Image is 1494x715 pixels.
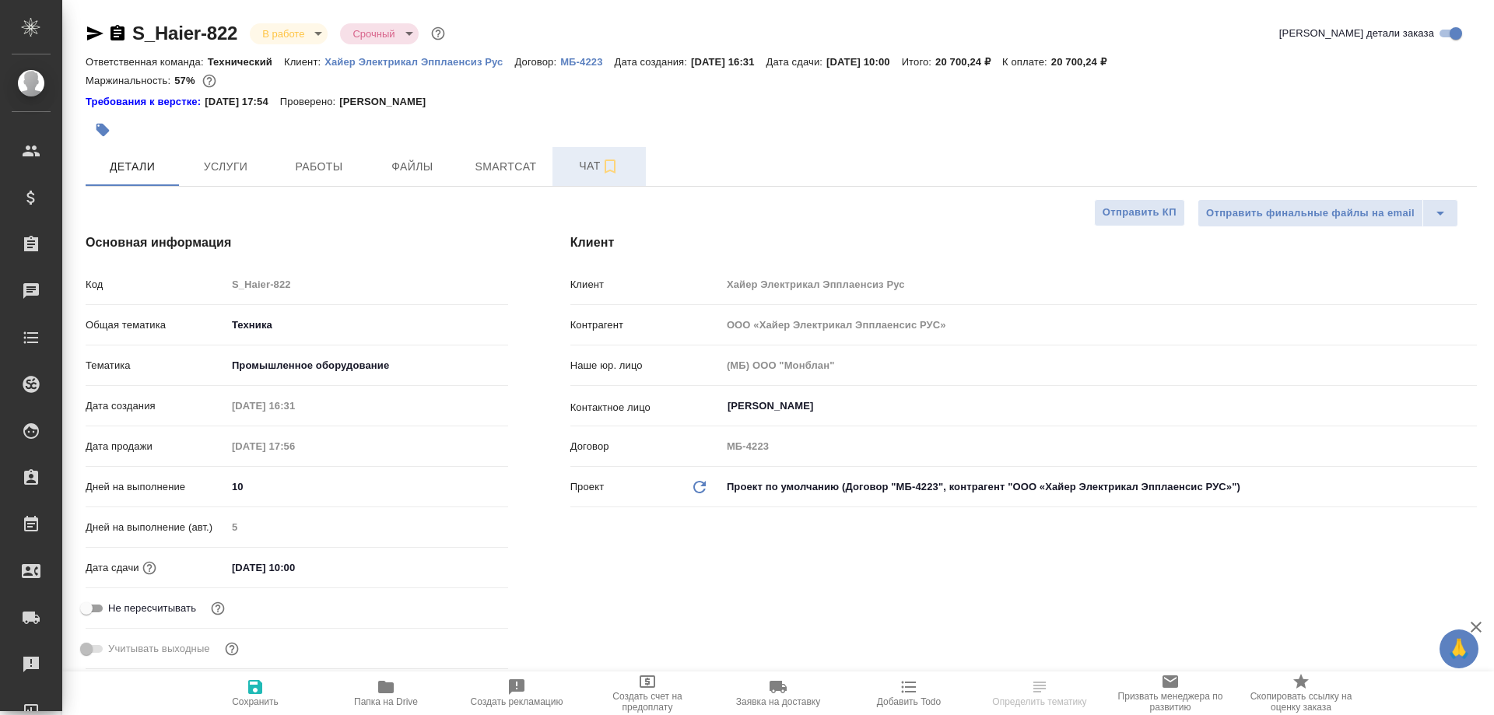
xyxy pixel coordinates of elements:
[766,56,826,68] p: Дата сдачи:
[1206,205,1415,223] span: Отправить финальные файлы на email
[591,691,703,713] span: Создать счет на предоплату
[205,94,280,110] p: [DATE] 17:54
[1051,56,1118,68] p: 20 700,24 ₽
[324,54,514,68] a: Хайер Электрикал Эпплаенсиз Рус
[1198,199,1458,227] div: split button
[226,394,363,417] input: Пустое поле
[282,157,356,177] span: Работы
[348,27,399,40] button: Срочный
[713,671,843,715] button: Заявка на доставку
[1198,199,1423,227] button: Отправить финальные файлы на email
[188,157,263,177] span: Услуги
[1440,629,1478,668] button: 🙏
[570,277,721,293] p: Клиент
[222,639,242,659] button: Выбери, если сб и вс нужно считать рабочими днями для выполнения заказа.
[1114,691,1226,713] span: Призвать менеджера по развитию
[226,475,508,498] input: ✎ Введи что-нибудь
[935,56,1002,68] p: 20 700,24 ₽
[250,23,328,44] div: В работе
[86,439,226,454] p: Дата продажи
[992,696,1086,707] span: Определить тематику
[86,479,226,495] p: Дней на выполнение
[375,157,450,177] span: Файлы
[199,71,219,91] button: 7374.65 RUB;
[226,352,508,379] div: Промышленное оборудование
[208,598,228,619] button: Включи, если не хочешь, чтобы указанная дата сдачи изменилась после переставления заказа в 'Подтв...
[108,601,196,616] span: Не пересчитывать
[86,358,226,373] p: Тематика
[691,56,766,68] p: [DATE] 16:31
[570,479,605,495] p: Проект
[1245,691,1357,713] span: Скопировать ссылку на оценку заказа
[1446,633,1472,665] span: 🙏
[86,233,508,252] h4: Основная информация
[843,671,974,715] button: Добавить Todo
[468,157,543,177] span: Smartcat
[86,113,120,147] button: Добавить тэг
[226,556,363,579] input: ✎ Введи что-нибудь
[321,671,451,715] button: Папка на Drive
[902,56,935,68] p: Итого:
[615,56,691,68] p: Дата создания:
[451,671,582,715] button: Создать рекламацию
[826,56,902,68] p: [DATE] 10:00
[226,516,508,538] input: Пустое поле
[280,94,340,110] p: Проверено:
[721,474,1477,500] div: Проект по умолчанию (Договор "МБ-4223", контрагент "ООО «Хайер Электрикал Эпплаенсис РУС»")
[570,400,721,415] p: Контактное лицо
[428,23,448,44] button: Доп статусы указывают на важность/срочность заказа
[108,641,210,657] span: Учитывать выходные
[582,671,713,715] button: Создать счет на предоплату
[226,273,508,296] input: Пустое поле
[514,56,560,68] p: Договор:
[1094,199,1185,226] button: Отправить КП
[721,435,1477,457] input: Пустое поле
[86,317,226,333] p: Общая тематика
[570,439,721,454] p: Договор
[1236,671,1366,715] button: Скопировать ссылку на оценку заказа
[86,94,205,110] div: Нажми, чтобы открыть папку с инструкцией
[560,54,614,68] a: МБ-4223
[877,696,941,707] span: Добавить Todo
[174,75,198,86] p: 57%
[86,560,139,576] p: Дата сдачи
[86,520,226,535] p: Дней на выполнение (авт.)
[570,358,721,373] p: Наше юр. лицо
[354,696,418,707] span: Папка на Drive
[471,696,563,707] span: Создать рекламацию
[284,56,324,68] p: Клиент:
[1103,204,1177,222] span: Отправить КП
[95,157,170,177] span: Детали
[1468,405,1471,408] button: Open
[86,277,226,293] p: Код
[108,24,127,43] button: Скопировать ссылку
[86,24,104,43] button: Скопировать ссылку для ЯМессенджера
[736,696,820,707] span: Заявка на доставку
[1105,671,1236,715] button: Призвать менеджера по развитию
[562,156,637,176] span: Чат
[560,56,614,68] p: МБ-4223
[340,23,418,44] div: В работе
[721,273,1477,296] input: Пустое поле
[324,56,514,68] p: Хайер Электрикал Эпплаенсиз Рус
[86,398,226,414] p: Дата создания
[570,317,721,333] p: Контрагент
[339,94,437,110] p: [PERSON_NAME]
[86,94,205,110] a: Требования к верстке:
[226,435,363,457] input: Пустое поле
[86,75,174,86] p: Маржинальность:
[721,354,1477,377] input: Пустое поле
[1002,56,1051,68] p: К оплате:
[226,312,508,338] div: Техника
[86,56,208,68] p: Ответственная команда:
[190,671,321,715] button: Сохранить
[132,23,237,44] a: S_Haier-822
[974,671,1105,715] button: Определить тематику
[139,558,160,578] button: Если добавить услуги и заполнить их объемом, то дата рассчитается автоматически
[601,157,619,176] svg: Подписаться
[1279,26,1434,41] span: [PERSON_NAME] детали заказа
[258,27,309,40] button: В работе
[721,314,1477,336] input: Пустое поле
[208,56,284,68] p: Технический
[570,233,1477,252] h4: Клиент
